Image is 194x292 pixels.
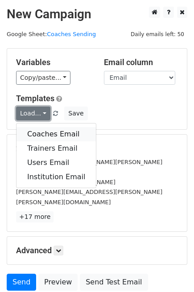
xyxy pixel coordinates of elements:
[16,179,116,185] small: [EMAIL_ADDRESS][DOMAIN_NAME]
[16,144,178,153] h5: 20 Recipients
[38,274,78,291] a: Preview
[47,31,96,37] a: Coaches Sending
[128,29,187,39] span: Daily emails left: 50
[7,7,187,22] h2: New Campaign
[16,246,178,255] h5: Advanced
[16,189,162,206] small: [PERSON_NAME][EMAIL_ADDRESS][PERSON_NAME][PERSON_NAME][DOMAIN_NAME]
[128,31,187,37] a: Daily emails left: 50
[17,127,96,141] a: Coaches Email
[17,156,96,170] a: Users Email
[17,141,96,156] a: Trainers Email
[80,274,148,291] a: Send Test Email
[17,170,96,184] a: Institution Email
[16,94,54,103] a: Templates
[7,31,96,37] small: Google Sheet:
[16,58,91,67] h5: Variables
[149,249,194,292] iframe: Chat Widget
[7,274,36,291] a: Send
[64,107,87,120] button: Save
[16,211,54,222] a: +17 more
[16,107,50,120] a: Load...
[16,71,70,85] a: Copy/paste...
[104,58,178,67] h5: Email column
